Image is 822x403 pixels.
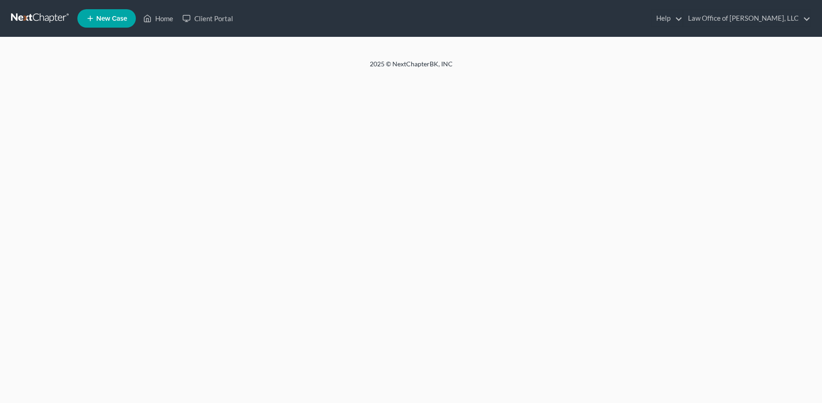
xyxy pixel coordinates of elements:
[178,10,238,27] a: Client Portal
[652,10,682,27] a: Help
[683,10,810,27] a: Law Office of [PERSON_NAME], LLC
[149,59,674,76] div: 2025 © NextChapterBK, INC
[139,10,178,27] a: Home
[77,9,136,28] new-legal-case-button: New Case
